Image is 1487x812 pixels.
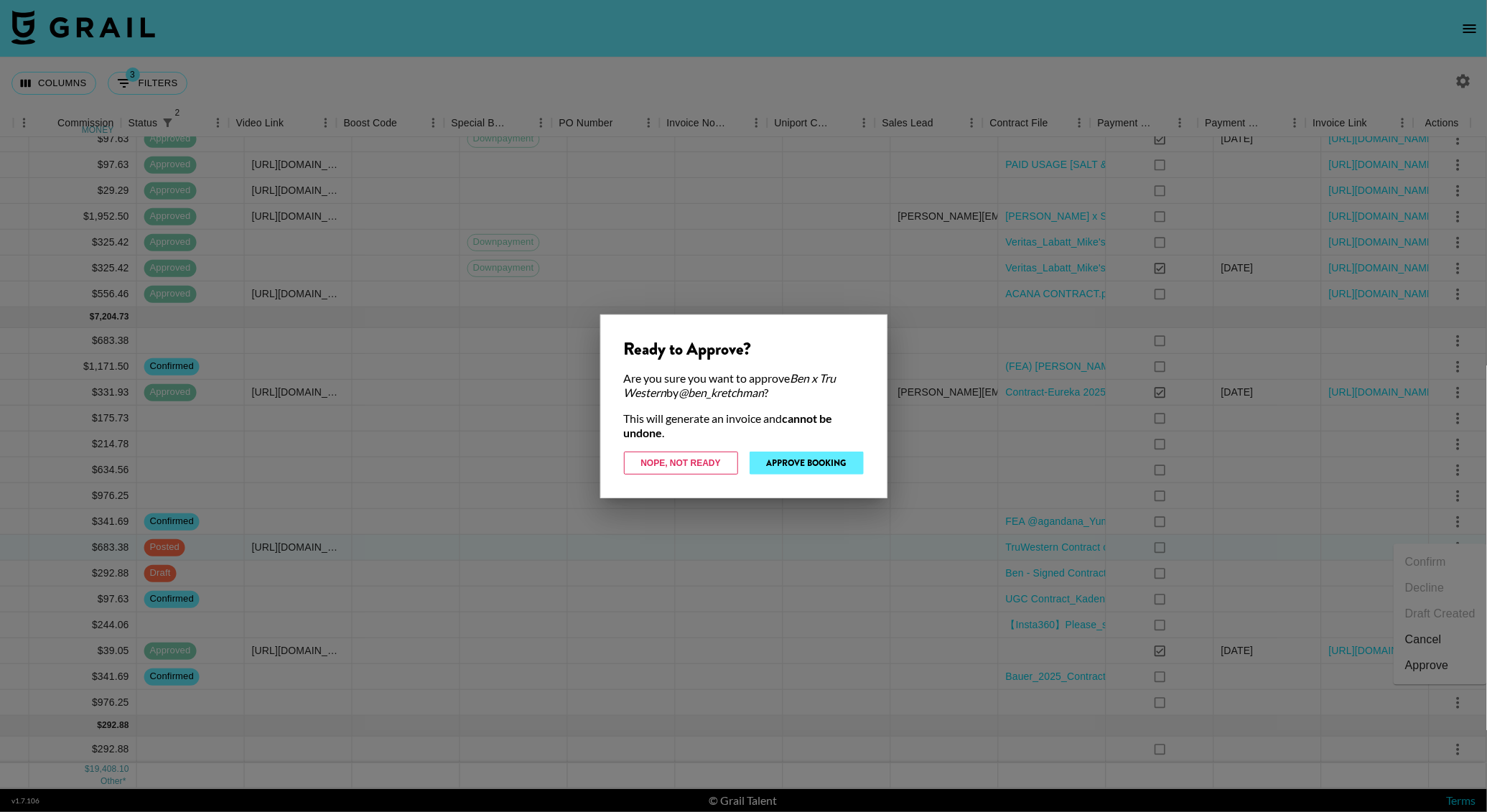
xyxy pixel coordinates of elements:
[624,371,836,399] em: Ben x Tru Western
[624,452,738,475] button: Nope, Not Ready
[624,338,864,360] div: Ready to Approve?
[624,411,864,440] div: This will generate an invoice and .
[624,371,864,400] div: Are you sure you want to approve by ?
[624,411,833,439] strong: cannot be undone
[679,386,765,399] em: @ ben_kretchman
[750,452,864,475] button: Approve Booking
